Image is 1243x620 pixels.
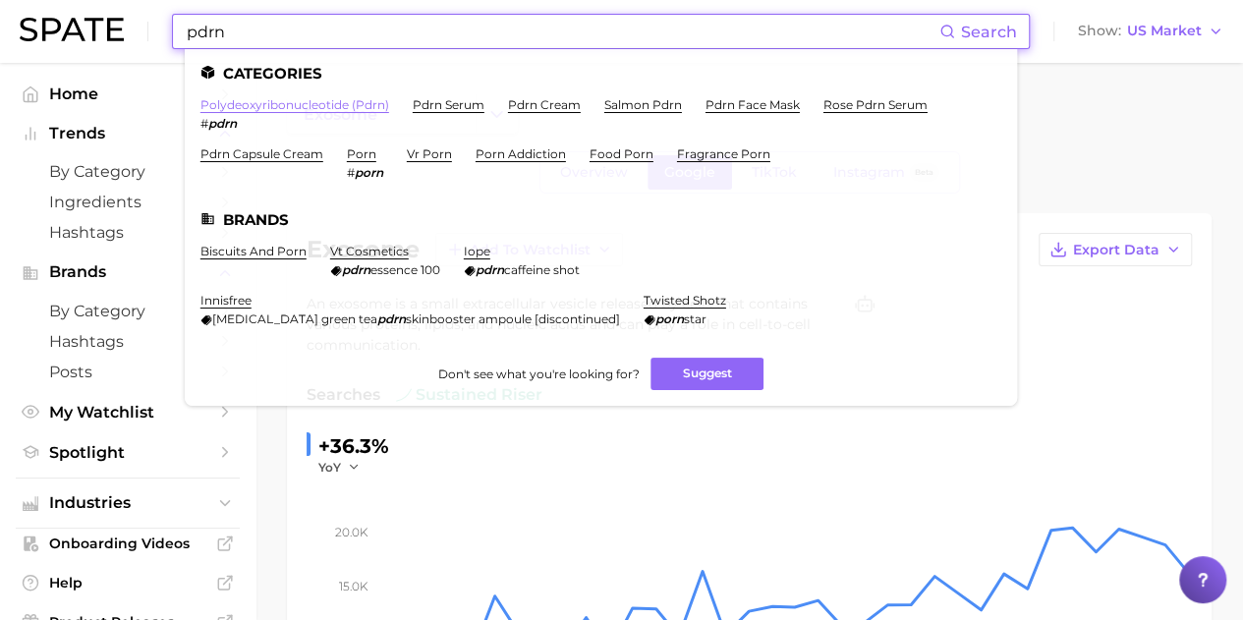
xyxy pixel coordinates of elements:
[330,244,409,258] a: vt cosmetics
[650,358,763,390] button: Suggest
[339,579,368,593] tspan: 15.0k
[208,116,237,131] em: pdrn
[49,494,206,512] span: Industries
[49,332,206,351] span: Hashtags
[16,187,240,217] a: Ingredients
[16,326,240,357] a: Hashtags
[16,529,240,558] a: Onboarding Videos
[318,430,389,462] div: +36.3%
[342,262,370,277] em: pdrn
[370,262,440,277] span: essence 100
[604,97,682,112] a: salmon pdrn
[347,146,376,161] a: porn
[407,146,452,161] a: vr porn
[16,357,240,387] a: Posts
[677,146,770,161] a: fragrance porn
[16,488,240,518] button: Industries
[508,97,581,112] a: pdrn cream
[49,193,206,211] span: Ingredients
[655,311,684,326] em: porn
[706,97,800,112] a: pdrn face mask
[1127,26,1202,36] span: US Market
[49,125,206,142] span: Trends
[16,119,240,148] button: Trends
[16,156,240,187] a: by Category
[16,79,240,109] a: Home
[200,293,252,308] a: innisfree
[200,146,323,161] a: pdrn capsule cream
[377,311,406,326] em: pdrn
[49,443,206,462] span: Spotlight
[49,574,206,592] span: Help
[185,15,939,48] input: Search here for a brand, industry, or ingredient
[476,146,566,161] a: porn addiction
[476,262,504,277] em: pdrn
[49,85,206,103] span: Home
[318,459,341,476] span: YoY
[16,397,240,427] a: My Watchlist
[437,366,639,381] span: Don't see what you're looking for?
[200,97,389,112] a: polydeoxyribonucleotide (pdrn)
[335,525,368,539] tspan: 20.0k
[504,262,580,277] span: caffeine shot
[49,223,206,242] span: Hashtags
[49,403,206,422] span: My Watchlist
[406,311,620,326] span: skinbooster ampoule [discontinued]
[464,244,490,258] a: iope
[684,311,706,326] span: star
[823,97,928,112] a: rose pdrn serum
[318,459,361,476] button: YoY
[961,23,1017,41] span: Search
[49,363,206,381] span: Posts
[590,146,653,161] a: food porn
[1039,233,1192,266] button: Export Data
[200,211,1001,228] li: Brands
[644,293,726,308] a: twisted shotz
[1073,242,1159,258] span: Export Data
[49,302,206,320] span: by Category
[1078,26,1121,36] span: Show
[16,437,240,468] a: Spotlight
[49,263,206,281] span: Brands
[212,311,377,326] span: [MEDICAL_DATA] green tea
[16,296,240,326] a: by Category
[16,217,240,248] a: Hashtags
[20,18,124,41] img: SPATE
[347,165,355,180] span: #
[355,165,383,180] em: porn
[49,162,206,181] span: by Category
[16,257,240,287] button: Brands
[1073,19,1228,44] button: ShowUS Market
[200,116,208,131] span: #
[200,65,1001,82] li: Categories
[413,97,484,112] a: pdrn serum
[16,568,240,597] a: Help
[200,244,307,258] a: biscuits and porn
[49,535,206,552] span: Onboarding Videos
